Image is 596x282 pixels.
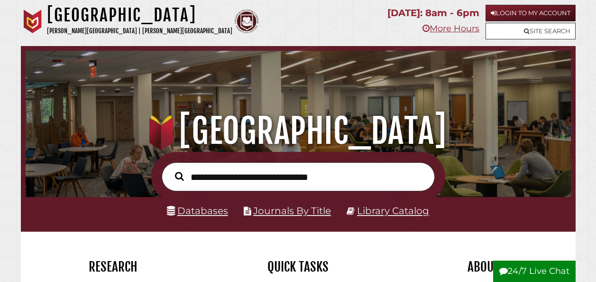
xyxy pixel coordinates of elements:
img: Calvin University [21,9,45,33]
a: More Hours [422,23,479,34]
a: Login to My Account [486,5,576,21]
h2: About [398,259,568,275]
h1: [GEOGRAPHIC_DATA] [34,110,561,152]
a: Site Search [486,23,576,39]
img: Calvin Theological Seminary [235,9,258,33]
a: Library Catalog [357,205,429,216]
h2: Quick Tasks [213,259,384,275]
a: Journals By Title [253,205,331,216]
p: [PERSON_NAME][GEOGRAPHIC_DATA] | [PERSON_NAME][GEOGRAPHIC_DATA] [47,26,232,37]
a: Databases [167,205,228,216]
button: Search [170,169,189,183]
p: [DATE]: 8am - 6pm [387,5,479,21]
i: Search [175,171,184,181]
h1: [GEOGRAPHIC_DATA] [47,5,232,26]
h2: Research [28,259,199,275]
